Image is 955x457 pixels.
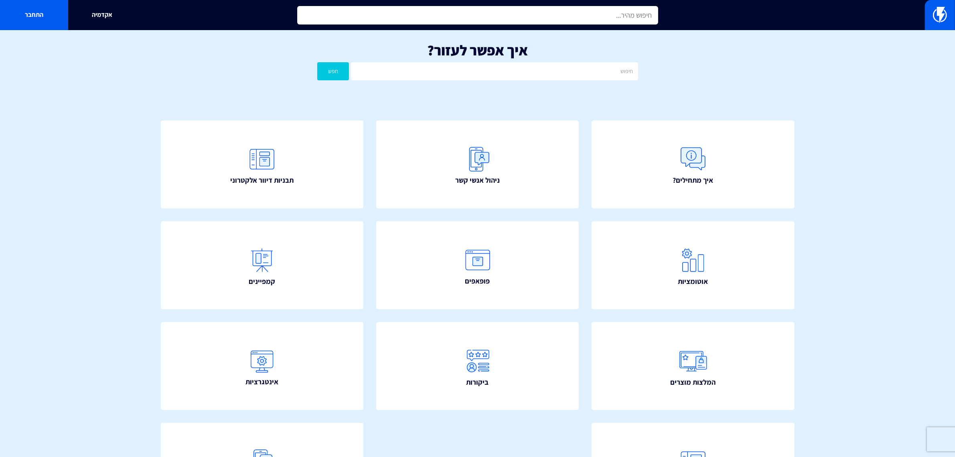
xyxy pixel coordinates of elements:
input: חיפוש [351,62,638,80]
a: ניהול אנשי קשר [376,120,579,208]
span: פופאפים [465,276,490,286]
a: המלצות מוצרים [592,322,795,410]
a: אוטומציות [592,221,795,309]
span: ביקורות [466,377,489,388]
h1: איך אפשר לעזור? [12,42,943,58]
span: אינטגרציות [245,377,278,387]
span: אוטומציות [678,276,708,287]
button: חפש [317,62,349,80]
span: קמפיינים [249,276,275,287]
span: איך מתחילים? [673,175,713,186]
a: ביקורות [376,322,579,410]
a: אינטגרציות [161,322,364,410]
span: תבניות דיוור אלקטרוני [230,175,294,186]
a: תבניות דיוור אלקטרוני [161,120,364,208]
a: פופאפים [376,221,579,309]
input: חיפוש מהיר... [297,6,658,24]
span: המלצות מוצרים [670,377,716,388]
span: ניהול אנשי קשר [455,175,500,186]
a: קמפיינים [161,221,364,309]
a: איך מתחילים? [592,120,795,208]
